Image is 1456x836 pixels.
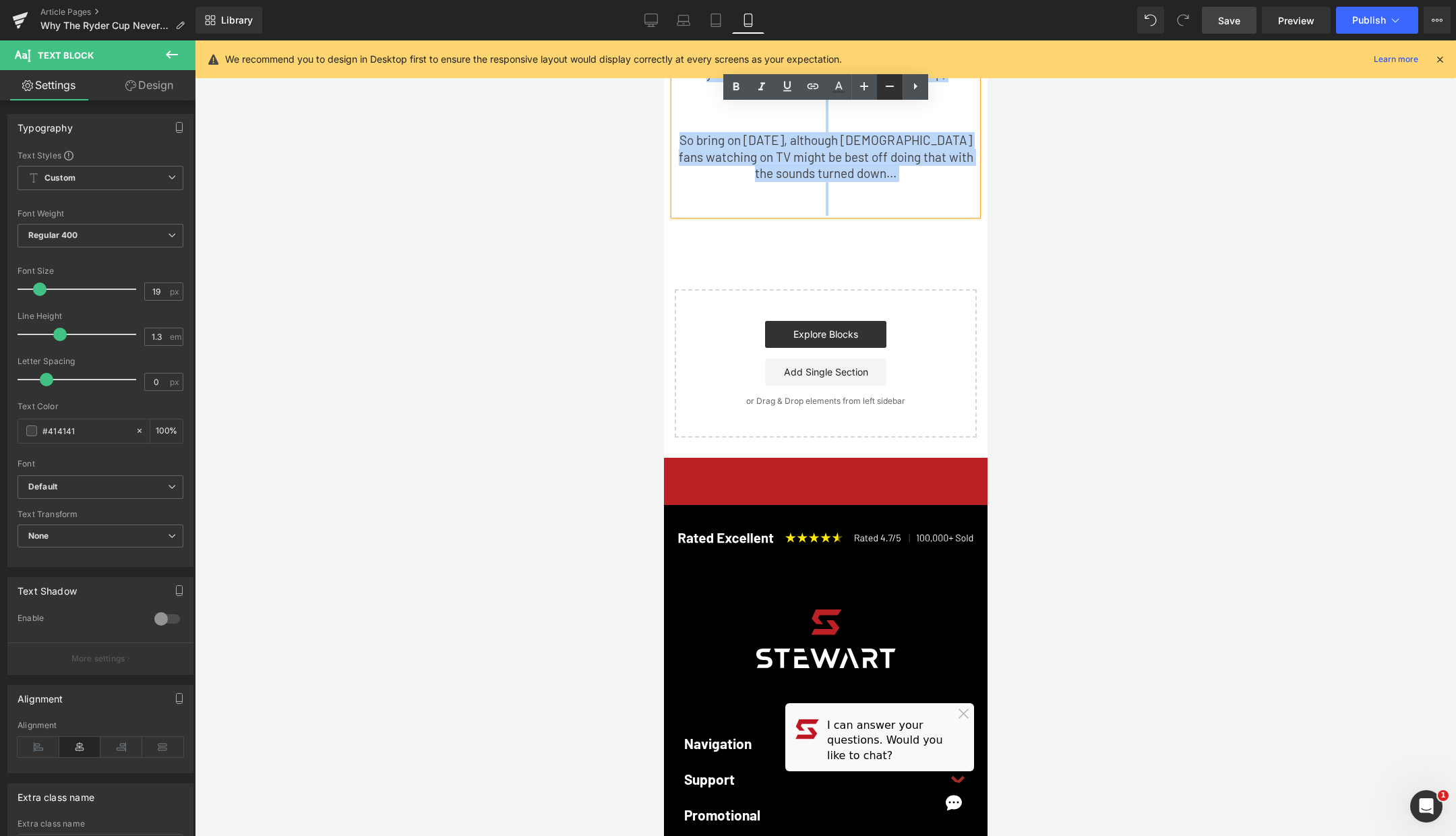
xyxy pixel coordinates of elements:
[18,784,94,803] div: Extra class name
[28,531,49,541] b: None
[1368,51,1424,67] a: Learn more
[18,115,73,133] div: Typography
[92,569,232,628] img: stewart-golf-logo-footer.svg
[38,50,94,61] span: Text Block
[101,318,222,345] a: Add Single Section
[28,481,57,493] i: Default
[170,287,181,296] span: px
[18,357,183,366] div: Letter Spacing
[1438,790,1449,801] span: 1
[18,266,183,276] div: Font Size
[8,643,193,674] button: More settings
[18,402,183,411] div: Text Color
[1170,7,1196,34] button: Redo
[1137,7,1164,34] button: Undo
[700,7,732,34] a: Tablet
[44,173,75,184] b: Custom
[20,767,303,782] a: Promotional
[225,52,842,67] p: We recommend you to design in Desktop first to ensure the responsive layout would display correct...
[100,70,198,100] a: Design
[20,731,303,746] a: Support
[1352,15,1386,26] span: Publish
[170,378,181,386] span: px
[71,653,125,665] p: More settings
[1336,7,1418,34] button: Publish
[635,7,667,34] a: Desktop
[170,332,181,341] span: em
[18,686,63,705] div: Alignment
[1410,790,1443,823] iframe: Intercom live chat
[42,423,129,438] input: Color
[1278,13,1314,28] span: Preview
[32,356,291,365] p: or Drag & Drop elements from left sidebar
[101,280,222,307] a: Explore Blocks
[10,8,313,58] p: 10. [DEMOGRAPHIC_DATA] [PERSON_NAME] was the youngest player to take part in a Ryder Cup, [PERSON...
[18,819,183,829] div: Extra class name
[18,150,183,160] div: Text Styles
[13,485,310,509] img: Rated Excellent
[40,7,195,18] a: Article Pages
[1262,7,1331,34] a: Preview
[28,230,78,240] b: Regular 400
[20,695,303,711] a: Navigation
[18,510,183,519] div: Text Transform
[18,209,183,218] div: Font Weight
[10,92,313,142] p: So bring on [DATE], although [DEMOGRAPHIC_DATA] fans watching on TV might be best off doing that ...
[221,14,253,26] span: Library
[18,311,183,321] div: Line Height
[732,7,764,34] a: Mobile
[195,7,262,34] a: New Library
[18,459,183,469] div: Font
[40,20,170,31] span: Why The Ryder Cup Never Gets Old
[667,7,700,34] a: Laptop
[150,419,183,443] div: %
[18,578,77,597] div: Text Shadow
[18,613,141,627] div: Enable
[1424,7,1451,34] button: More
[18,721,183,730] div: Alignment
[1218,13,1240,28] span: Save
